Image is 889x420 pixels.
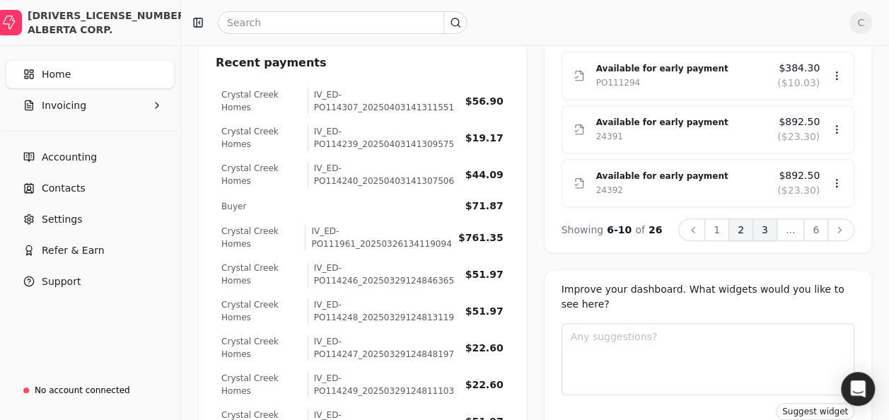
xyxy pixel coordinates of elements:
div: Open Intercom Messenger [841,372,875,406]
span: Contacts [42,181,86,196]
div: $19.17 [465,131,503,146]
span: $892.50 [779,115,820,129]
a: Accounting [6,143,175,171]
button: 2 [728,218,753,241]
div: IV_ED-PO114249_20250329124811103 [308,372,465,397]
button: 1 [704,218,729,241]
div: PO111294 [596,76,641,90]
button: 3 [753,218,777,241]
div: Crystal Creek Homes [221,372,302,397]
span: Settings [42,212,82,227]
div: Crystal Creek Homes [221,298,302,324]
div: IV_ED-PO114248_20250329124813119 [308,298,465,324]
div: Crystal Creek Homes [221,125,302,151]
div: $71.87 [465,199,503,214]
span: ($10.03) [777,76,820,91]
div: Available for early payment [596,62,767,76]
div: IV_ED-PO114247_20250329124848197 [308,335,465,361]
span: ($23.30) [777,129,820,144]
span: $892.50 [779,168,820,183]
span: Refer & Earn [42,243,105,258]
div: Crystal Creek Homes [221,335,302,361]
div: Recent payments [199,43,526,83]
input: Search [218,11,467,34]
button: Invoicing [6,91,175,119]
div: [DRIVERS_LICENSE_NUMBER] ALBERTA CORP. [28,8,184,37]
div: $51.97 [465,267,503,282]
span: Home [42,67,71,82]
div: IV_ED-PO114246_20250329124846365 [308,262,465,287]
div: IV_ED-PO114307_20250403141311551 [308,88,465,114]
span: ($23.30) [777,183,820,198]
div: Crystal Creek Homes [221,88,302,114]
div: No account connected [35,384,130,397]
button: Refer & Earn [6,236,175,264]
span: of [635,224,645,235]
span: 26 [649,224,662,235]
div: Crystal Creek Homes [221,225,299,250]
button: Suggest widget [776,403,854,420]
span: $384.30 [779,61,820,76]
span: Accounting [42,150,97,165]
a: No account connected [6,378,175,403]
button: ... [777,218,804,241]
div: $761.35 [458,231,504,245]
div: IV_ED-PO111961_20250326134119094 [305,225,458,250]
div: 24392 [596,183,623,197]
div: Crystal Creek Homes [221,162,302,187]
div: $56.90 [465,94,503,109]
button: Support [6,267,175,296]
div: $51.97 [465,304,503,319]
div: Crystal Creek Homes [221,262,302,287]
div: IV_ED-PO114240_20250403141307506 [308,162,465,187]
div: IV_ED-PO114239_20250403141309575 [308,125,465,151]
a: Contacts [6,174,175,202]
div: Available for early payment [596,115,767,129]
a: Settings [6,205,175,233]
button: 6 [803,218,828,241]
span: 6 - 10 [607,224,632,235]
span: Showing [562,224,603,235]
div: Available for early payment [596,169,767,183]
div: $22.60 [465,341,503,356]
span: Invoicing [42,98,86,113]
a: Home [6,60,175,88]
button: C [849,11,872,34]
div: Improve your dashboard. What widgets would you like to see here? [562,282,855,312]
span: Support [42,274,81,289]
div: Buyer [221,200,246,213]
div: $22.60 [465,378,503,392]
div: 24391 [596,129,623,144]
div: $44.09 [465,168,503,182]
